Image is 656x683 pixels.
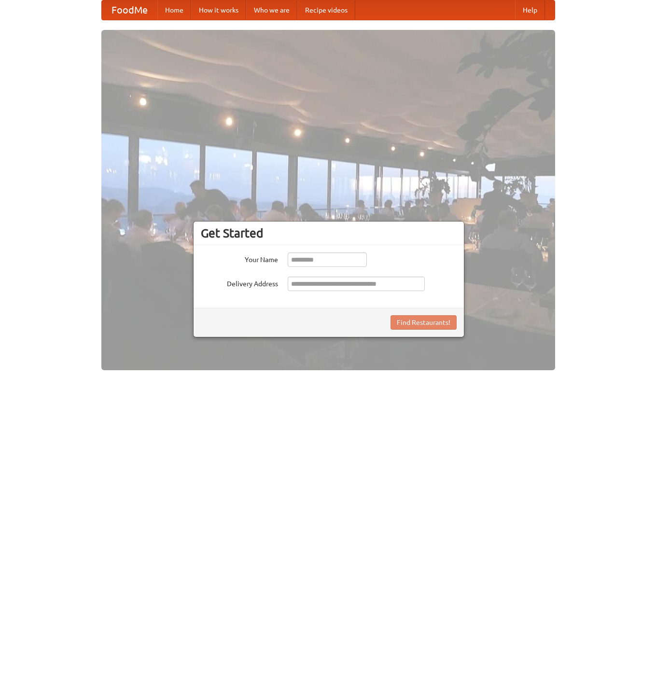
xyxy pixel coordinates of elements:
[191,0,246,20] a: How it works
[201,226,457,240] h3: Get Started
[157,0,191,20] a: Home
[201,252,278,265] label: Your Name
[102,0,157,20] a: FoodMe
[391,315,457,330] button: Find Restaurants!
[297,0,355,20] a: Recipe videos
[201,277,278,289] label: Delivery Address
[246,0,297,20] a: Who we are
[515,0,545,20] a: Help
